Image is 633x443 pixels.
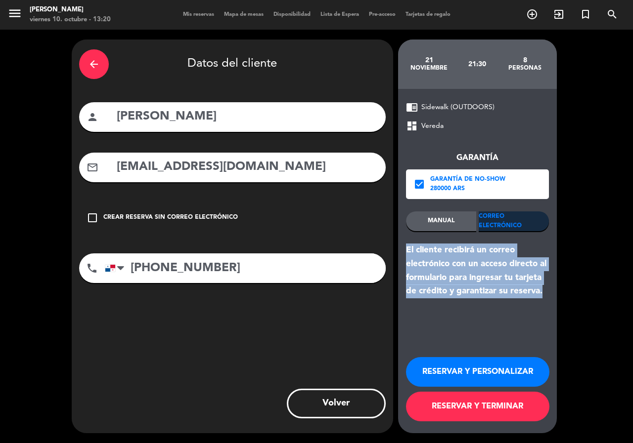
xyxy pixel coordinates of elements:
button: RESERVAR Y PERSONALIZAR [406,357,549,387]
i: search [606,8,618,20]
span: Sidewalk (OUTDOORS) [421,102,495,113]
input: Número de teléfono... [105,253,386,283]
span: Lista de Espera [316,12,364,17]
i: check_box [413,178,425,190]
div: viernes 10. octubre - 13:20 [30,15,111,25]
span: dashboard [406,120,418,132]
i: menu [7,6,22,21]
i: exit_to_app [553,8,565,20]
input: Nombre del cliente [116,107,378,127]
i: turned_in_not [580,8,591,20]
div: 21:30 [453,47,501,81]
span: Mapa de mesas [219,12,269,17]
i: mail_outline [87,161,98,173]
span: chrome_reader_mode [406,101,418,113]
div: Garantía de no-show [430,175,505,185]
span: Vereda [421,121,444,132]
input: Email del cliente [116,157,378,177]
div: Datos del cliente [79,47,386,81]
i: check_box_outline_blank [87,212,98,224]
i: add_circle_outline [526,8,538,20]
div: Crear reserva sin correo electrónico [103,213,238,223]
span: Pre-acceso [364,12,401,17]
button: Volver [287,389,386,418]
i: person [87,111,98,123]
div: MANUAL [406,211,476,231]
div: personas [501,64,549,72]
div: [PERSON_NAME] [30,5,111,15]
div: 280000 ARS [430,184,505,194]
div: Correo Electrónico [479,211,549,231]
button: RESERVAR Y TERMINAR [406,392,549,421]
div: 8 [501,56,549,64]
div: Garantía [406,152,549,164]
span: Disponibilidad [269,12,316,17]
i: arrow_back [88,58,100,70]
div: Panama (Panamá): +507 [105,254,128,282]
span: Tarjetas de regalo [401,12,455,17]
div: El cliente recibirá un correo electrónico con un acceso directo al formulario para ingresar tu ta... [406,243,549,298]
button: menu [7,6,22,24]
span: Mis reservas [178,12,219,17]
i: phone [86,262,98,274]
div: 21 [406,56,453,64]
div: noviembre [406,64,453,72]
